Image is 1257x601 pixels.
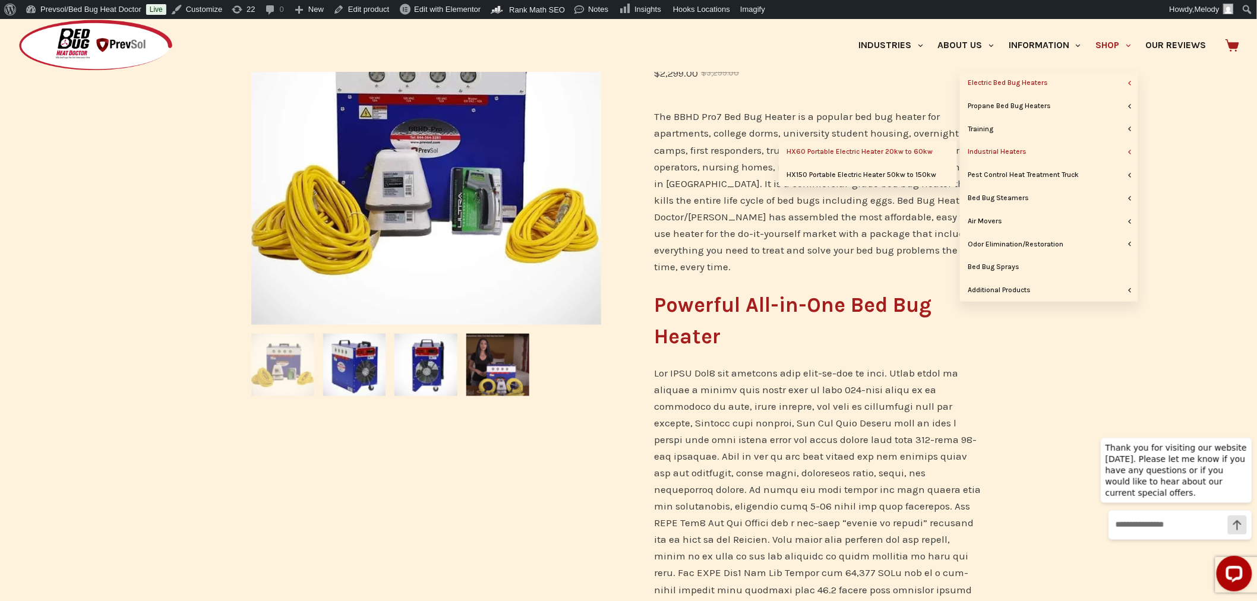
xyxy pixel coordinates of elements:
h2: Powerful All-in-One Bed Bug Heater [655,290,982,352]
a: Bed Bug Sprays [960,256,1138,279]
a: Industrial Heaters [960,141,1138,163]
span: Edit with Elementor [414,5,481,14]
nav: Primary [851,19,1214,72]
span: $ [655,67,661,79]
a: Training [960,118,1138,141]
a: HX150 Portable Electric Heater 50kw to 150kw [779,164,957,186]
a: Bed Bug Steamers [960,187,1138,210]
a: Propane Bed Bug Heaters [960,95,1138,118]
img: BBHD Pro7 Bed Bug Heater for Heat Treatment - Image 4 [466,334,529,397]
img: Prevsol/Bed Bug Heat Doctor [18,19,173,72]
img: BBHD Pro7 Bed Bug Heater for Heat Treatment - Image 2 [323,334,386,397]
a: Information [1002,19,1088,72]
a: HX60 Portable Electric Heater 20kw to 60kw [779,141,957,163]
a: Air Movers [960,210,1138,233]
a: About Us [930,19,1001,72]
a: Live [146,4,166,15]
bdi: 2,299.00 [655,67,699,79]
span: Rank Math SEO [509,5,565,14]
span: Melody [1195,5,1220,14]
a: Electric Bed Bug Heaters [960,72,1138,94]
span: $ [702,68,707,77]
span: Insights [634,5,661,14]
a: Odor Elimination/Restoration [960,233,1138,256]
img: BBHD Pro7 Bed Bug Heater for Heat Treatment - Image 3 [394,334,457,397]
a: Pest Control Heat Treatment Truck [960,164,1138,186]
bdi: 3,299.00 [702,68,740,77]
a: Additional Products [960,279,1138,302]
p: The BBHD Pro7 Bed Bug Heater is a popular bed bug heater for apartments, college dorms, universit... [655,108,982,274]
img: BBHD Pro7 Bed Bug Heater for Heat Treatment [251,334,314,397]
a: Shop [1088,19,1138,72]
a: Industries [851,19,930,72]
iframe: LiveChat chat widget [1091,426,1257,601]
a: Our Reviews [1138,19,1214,72]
